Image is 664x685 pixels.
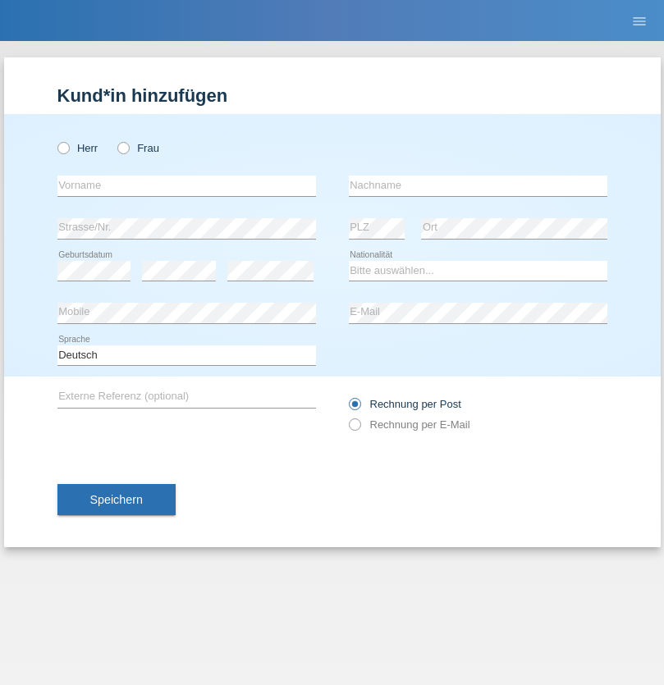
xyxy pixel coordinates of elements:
input: Herr [57,142,68,153]
label: Frau [117,142,159,154]
input: Rechnung per E-Mail [349,418,359,439]
a: menu [623,16,656,25]
i: menu [631,13,648,30]
input: Frau [117,142,128,153]
button: Speichern [57,484,176,515]
label: Rechnung per E-Mail [349,418,470,431]
label: Rechnung per Post [349,398,461,410]
h1: Kund*in hinzufügen [57,85,607,106]
label: Herr [57,142,98,154]
span: Speichern [90,493,143,506]
input: Rechnung per Post [349,398,359,418]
